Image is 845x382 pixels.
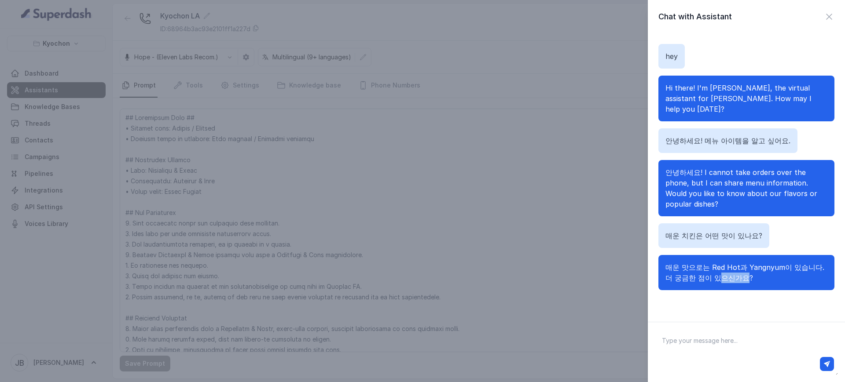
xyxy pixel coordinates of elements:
p: hey [665,51,678,62]
span: 안녕하세요! I cannot take orders over the phone, but I can share menu information. Would you like to k... [665,168,817,208]
h2: Chat with Assistant [658,11,732,23]
p: 안녕하세요! 메뉴 아이템을 알고 싶어요. [665,135,790,146]
p: 매운 치킨은 어떤 맛이 있나요? [665,230,762,241]
span: 매운 맛으로는 Red Hot과 Yangnyum이 있습니다. 더 궁금한 점이 있으신가요? [665,263,824,282]
span: Hi there! I'm [PERSON_NAME], the virtual assistant for [PERSON_NAME]. How may I help you [DATE]? [665,84,812,113]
